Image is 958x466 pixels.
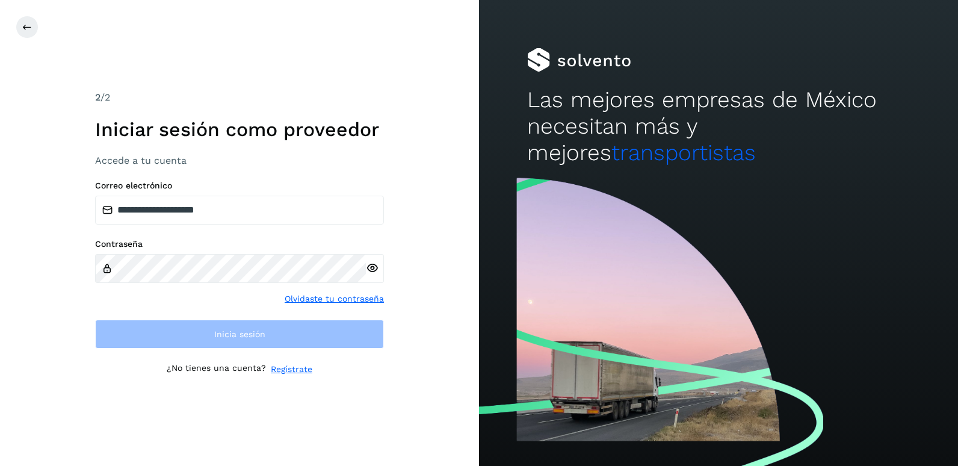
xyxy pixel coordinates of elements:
span: 2 [95,92,100,103]
span: transportistas [611,140,756,166]
span: Inicia sesión [214,330,265,338]
div: /2 [95,90,384,105]
label: Correo electrónico [95,181,384,191]
p: ¿No tienes una cuenta? [167,363,266,376]
button: Inicia sesión [95,320,384,349]
label: Contraseña [95,239,384,249]
h1: Iniciar sesión como proveedor [95,118,384,141]
a: Regístrate [271,363,312,376]
h3: Accede a tu cuenta [95,155,384,166]
h2: Las mejores empresas de México necesitan más y mejores [527,87,910,167]
a: Olvidaste tu contraseña [285,293,384,305]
